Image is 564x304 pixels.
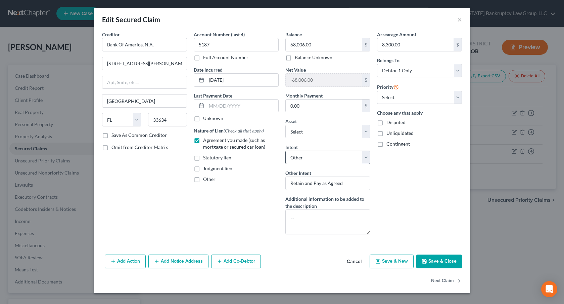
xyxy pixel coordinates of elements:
span: Judgment lien [203,165,232,171]
span: Statutory lien [203,155,231,160]
label: Nature of Lien [194,127,264,134]
span: Belongs To [377,58,399,63]
span: Asset [285,118,297,124]
span: Unliquidated [386,130,414,136]
label: Full Account Number [203,54,248,61]
input: 0.00 [286,74,362,86]
label: Balance Unknown [295,54,332,61]
label: Unknown [203,115,223,122]
input: XXXX [194,38,279,51]
input: 0.00 [286,38,362,51]
input: Enter zip... [148,113,187,126]
label: Monthly Payment [285,92,323,99]
label: Net Value [285,66,306,73]
input: 0.00 [286,100,362,112]
div: $ [454,38,462,51]
label: Choose any that apply [377,109,462,116]
input: Apt, Suite, etc... [102,76,187,89]
span: Contingent [386,141,410,147]
input: Enter city... [102,94,187,107]
div: $ [362,74,370,86]
button: Save & Close [416,255,462,269]
span: Disputed [386,119,406,125]
span: Omit from Creditor Matrix [111,144,168,150]
label: Date Incurred [194,66,223,73]
input: Specify... [285,177,370,190]
label: Last Payment Date [194,92,232,99]
input: 0.00 [377,38,454,51]
div: $ [362,38,370,51]
label: Account Number (last 4) [194,31,245,38]
button: Add Co-Debtor [211,255,261,269]
span: Other [203,176,216,182]
input: Search creditor by name... [102,38,187,51]
button: Save & New [370,255,414,269]
label: Additional information to be added to the description [285,195,370,210]
div: $ [362,100,370,112]
button: Add Action [105,255,146,269]
span: (Check all that apply) [224,128,264,134]
button: Next Claim [431,274,462,288]
div: Open Intercom Messenger [541,281,557,297]
div: Edit Secured Claim [102,15,160,24]
label: Arrearage Amount [377,31,416,38]
span: Creditor [102,32,120,37]
label: Intent [285,144,298,151]
button: Cancel [341,255,367,269]
button: × [457,15,462,24]
span: Agreement you made (such as mortgage or secured car loan) [203,137,265,150]
label: Priority [377,83,399,91]
input: Enter address... [102,57,187,70]
input: MM/DD/YYYY [206,100,278,112]
label: Other Intent [285,169,311,177]
label: Balance [285,31,302,38]
button: Add Notice Address [148,255,208,269]
input: MM/DD/YYYY [206,74,278,86]
label: Save As Common Creditor [111,132,167,139]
